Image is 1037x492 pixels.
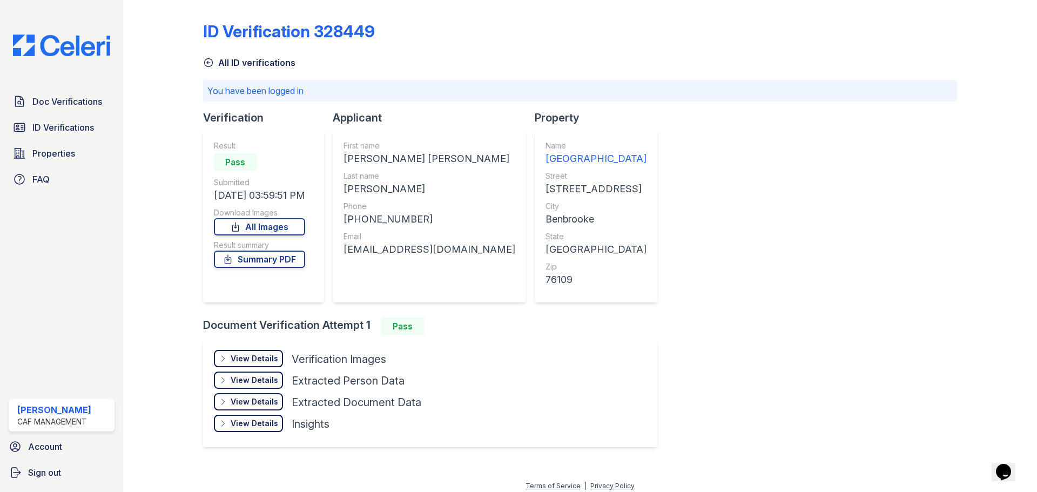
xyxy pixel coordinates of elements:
div: View Details [231,418,278,429]
div: 76109 [546,272,647,287]
a: Properties [9,143,115,164]
div: Document Verification Attempt 1 [203,318,666,335]
div: Result [214,140,305,151]
div: Extracted Person Data [292,373,405,388]
div: Verification Images [292,352,386,367]
div: Zip [546,261,647,272]
div: Verification [203,110,333,125]
a: Name [GEOGRAPHIC_DATA] [546,140,647,166]
a: All ID verifications [203,56,295,69]
div: [EMAIL_ADDRESS][DOMAIN_NAME] [344,242,515,257]
div: Benbrooke [546,212,647,227]
div: Applicant [333,110,535,125]
div: [PERSON_NAME] [PERSON_NAME] [344,151,515,166]
div: Last name [344,171,515,181]
div: CAF Management [17,416,91,427]
div: State [546,231,647,242]
div: [STREET_ADDRESS] [546,181,647,197]
a: Account [4,436,119,457]
p: You have been logged in [207,84,953,97]
div: Pass [214,153,257,171]
a: Summary PDF [214,251,305,268]
div: [PHONE_NUMBER] [344,212,515,227]
a: All Images [214,218,305,235]
div: [GEOGRAPHIC_DATA] [546,242,647,257]
div: Street [546,171,647,181]
a: ID Verifications [9,117,115,138]
a: Terms of Service [526,482,581,490]
span: Sign out [28,466,61,479]
div: Extracted Document Data [292,395,421,410]
div: Submitted [214,177,305,188]
img: CE_Logo_Blue-a8612792a0a2168367f1c8372b55b34899dd931a85d93a1a3d3e32e68fde9ad4.png [4,35,119,56]
div: [PERSON_NAME] [344,181,515,197]
div: City [546,201,647,212]
a: Doc Verifications [9,91,115,112]
div: Property [535,110,666,125]
div: Pass [381,318,425,335]
div: View Details [231,375,278,386]
iframe: chat widget [992,449,1026,481]
div: [GEOGRAPHIC_DATA] [546,151,647,166]
div: Result summary [214,240,305,251]
div: Phone [344,201,515,212]
a: Privacy Policy [590,482,635,490]
div: Insights [292,416,329,432]
span: FAQ [32,173,50,186]
div: First name [344,140,515,151]
div: Download Images [214,207,305,218]
div: [PERSON_NAME] [17,403,91,416]
div: View Details [231,396,278,407]
span: Doc Verifications [32,95,102,108]
div: [DATE] 03:59:51 PM [214,188,305,203]
span: Properties [32,147,75,160]
a: FAQ [9,169,115,190]
a: Sign out [4,462,119,483]
div: | [584,482,587,490]
div: Email [344,231,515,242]
span: Account [28,440,62,453]
span: ID Verifications [32,121,94,134]
div: ID Verification 328449 [203,22,375,41]
div: Name [546,140,647,151]
div: View Details [231,353,278,364]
